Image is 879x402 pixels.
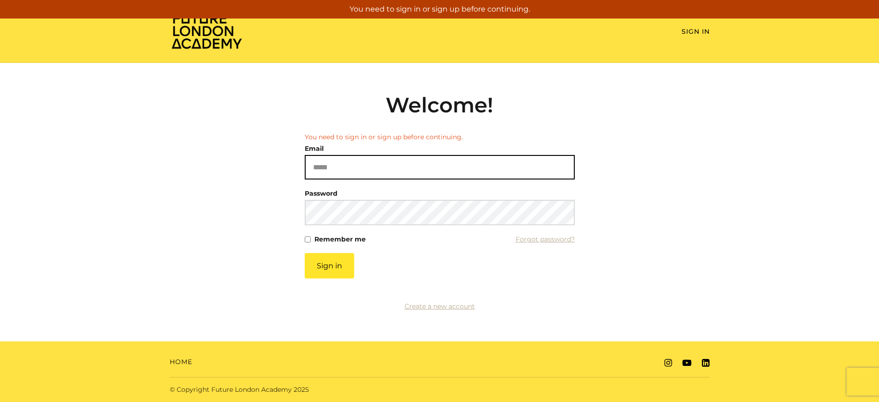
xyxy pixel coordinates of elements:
[305,132,575,142] li: You need to sign in or sign up before continuing.
[682,27,710,36] a: Sign In
[516,233,575,246] a: Forgot password?
[170,12,244,49] img: Home Page
[314,233,366,246] label: Remember me
[305,142,324,155] label: Email
[162,385,440,395] div: © Copyright Future London Academy 2025
[305,187,338,200] label: Password
[4,4,875,15] p: You need to sign in or sign up before continuing.
[305,93,575,118] h2: Welcome!
[405,302,475,310] a: Create a new account
[305,253,354,278] button: Sign in
[170,357,192,367] a: Home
